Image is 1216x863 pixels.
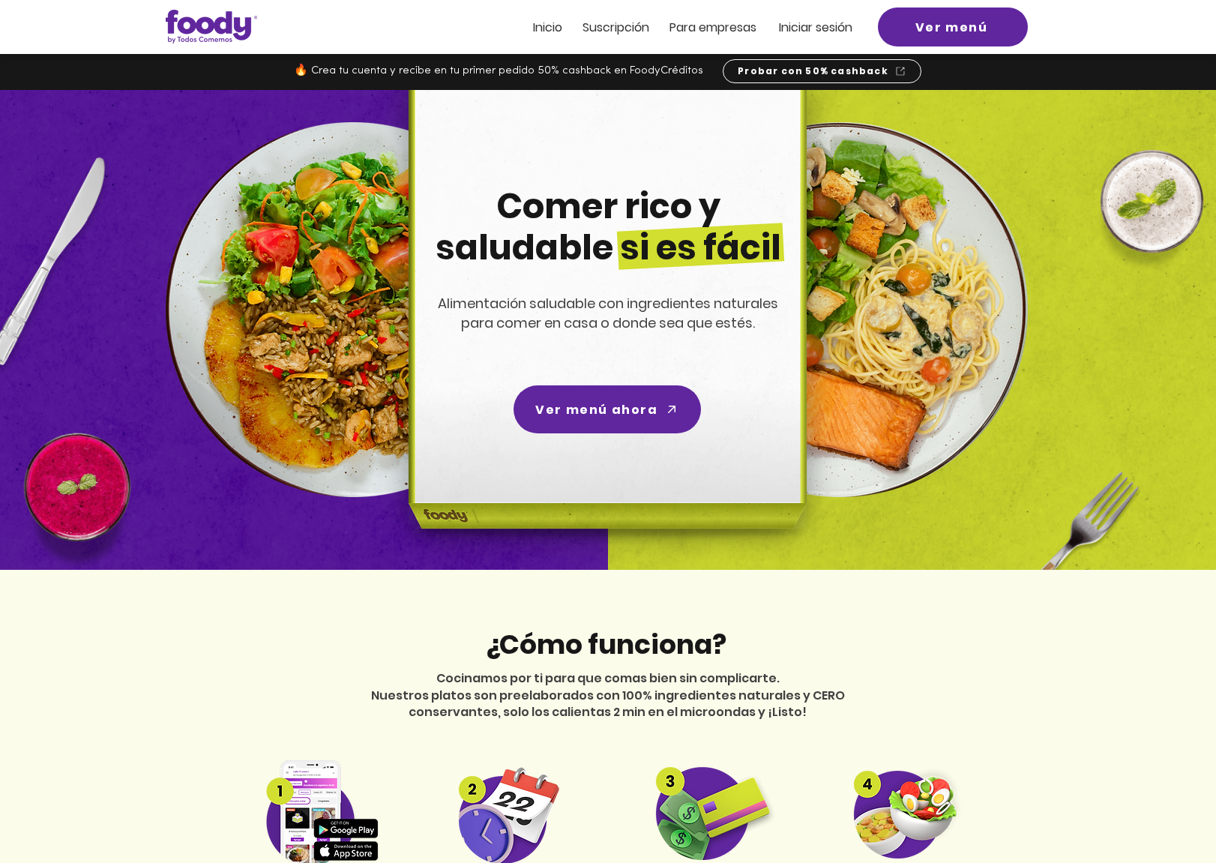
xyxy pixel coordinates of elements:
[915,18,988,37] span: Ver menú
[535,400,657,419] span: Ver menú ahora
[636,766,777,860] img: Step3 compress.png
[779,19,852,36] span: Iniciar sesión
[371,687,845,721] span: Nuestros platos son preelaborados con 100% ingredientes naturales y CERO conservantes, solo los c...
[294,65,703,76] span: 🔥 Crea tu cuenta y recibe en tu primer pedido 50% cashback en FoodyCréditos
[514,385,701,433] a: Ver menú ahora
[367,90,843,570] img: headline-center-compress.png
[878,7,1028,46] a: Ver menú
[166,122,541,497] img: left-dish-compress.png
[533,21,562,34] a: Inicio
[723,59,921,83] a: Probar con 50% cashback
[533,19,562,36] span: Inicio
[684,19,756,36] span: ra empresas
[738,64,888,78] span: Probar con 50% cashback
[669,19,684,36] span: Pa
[779,21,852,34] a: Iniciar sesión
[436,670,780,687] span: Cocinamos por ti para que comas bien sin complicarte.
[166,10,257,43] img: Logo_Foody V2.0.0 (3).png
[669,21,756,34] a: Para empresas
[583,21,649,34] a: Suscripción
[1129,776,1201,848] iframe: Messagebird Livechat Widget
[436,182,781,271] span: Comer rico y saludable si es fácil
[438,294,778,332] span: Alimentación saludable con ingredientes naturales para comer en casa o donde sea que estés.
[583,19,649,36] span: Suscripción
[834,766,975,859] img: Step 4 compress.png
[485,625,726,664] span: ¿Cómo funciona?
